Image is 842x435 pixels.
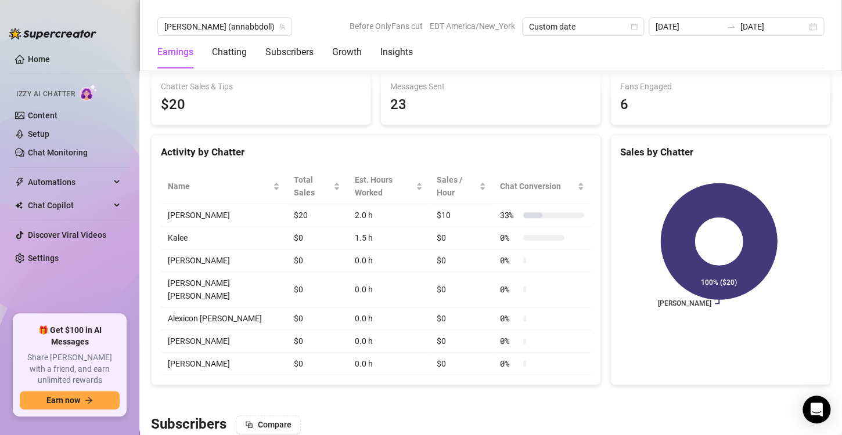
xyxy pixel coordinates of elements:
[212,45,247,59] div: Chatting
[500,312,519,325] span: 0 %
[350,17,423,35] span: Before OnlyFans cut
[500,335,519,347] span: 0 %
[500,180,575,193] span: Chat Conversion
[620,144,821,160] div: Sales by Chatter
[390,80,591,93] span: Messages Sent
[161,204,287,227] td: [PERSON_NAME]
[236,415,301,434] button: Compare
[287,227,347,249] td: $0
[347,307,429,330] td: 0.0 h
[20,325,120,347] span: 🎁 Get $100 in AI Messages
[294,173,331,199] span: Total Sales
[28,148,88,157] a: Chat Monitoring
[430,272,493,307] td: $0
[430,17,515,35] span: EDT America/New_York
[164,18,285,35] span: Anna (annabbdoll)
[493,169,591,204] th: Chat Conversion
[258,420,292,429] span: Compare
[161,169,287,204] th: Name
[161,272,287,307] td: [PERSON_NAME] [PERSON_NAME]
[161,227,287,249] td: Kalee
[287,204,347,227] td: $20
[500,283,519,296] span: 0 %
[500,357,519,370] span: 0 %
[161,249,287,272] td: [PERSON_NAME]
[15,201,23,209] img: Chat Copilot
[437,173,477,199] span: Sales / Hour
[347,330,429,353] td: 0.0 h
[430,204,493,227] td: $10
[28,230,106,240] a: Discover Viral Videos
[287,249,347,272] td: $0
[161,353,287,375] td: [PERSON_NAME]
[28,111,57,120] a: Content
[347,272,429,307] td: 0.0 h
[726,22,736,31] span: to
[28,196,110,215] span: Chat Copilot
[430,249,493,272] td: $0
[161,80,361,93] span: Chatter Sales & Tips
[161,330,287,353] td: [PERSON_NAME]
[500,231,519,244] span: 0 %
[380,45,413,59] div: Insights
[620,94,821,116] div: 6
[46,396,80,405] span: Earn now
[287,307,347,330] td: $0
[28,129,49,139] a: Setup
[430,169,493,204] th: Sales / Hour
[265,45,314,59] div: Subscribers
[430,227,493,249] td: $0
[500,209,519,222] span: 33 %
[287,330,347,353] td: $0
[279,23,286,30] span: team
[287,272,347,307] td: $0
[20,352,120,386] span: Share [PERSON_NAME] with a friend, and earn unlimited rewards
[287,353,347,375] td: $0
[726,22,736,31] span: swap-right
[287,169,347,204] th: Total Sales
[15,177,24,187] span: thunderbolt
[28,173,110,191] span: Automations
[347,353,429,375] td: 0.0 h
[740,20,807,33] input: End date
[347,204,429,227] td: 2.0 h
[157,45,193,59] div: Earnings
[168,180,271,193] span: Name
[631,23,638,30] span: calendar
[430,353,493,375] td: $0
[430,307,493,330] td: $0
[500,254,519,267] span: 0 %
[28,253,59,263] a: Settings
[9,28,96,39] img: logo-BBDzfeDw.svg
[245,420,253,429] span: block
[347,227,429,249] td: 1.5 h
[28,55,50,64] a: Home
[20,391,120,409] button: Earn nowarrow-right
[347,249,429,272] td: 0.0 h
[161,144,591,160] div: Activity by Chatter
[161,94,361,116] span: $20
[80,84,98,101] img: AI Chatter
[656,20,722,33] input: Start date
[658,299,711,307] text: [PERSON_NAME]
[85,396,93,404] span: arrow-right
[16,89,75,100] span: Izzy AI Chatter
[803,396,830,423] div: Open Intercom Messenger
[529,18,637,35] span: Custom date
[390,94,591,116] div: 23
[430,330,493,353] td: $0
[332,45,362,59] div: Growth
[161,307,287,330] td: Alexicon [PERSON_NAME]
[620,80,821,93] span: Fans Engaged
[354,173,413,199] div: Est. Hours Worked
[151,415,226,434] h3: Subscribers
